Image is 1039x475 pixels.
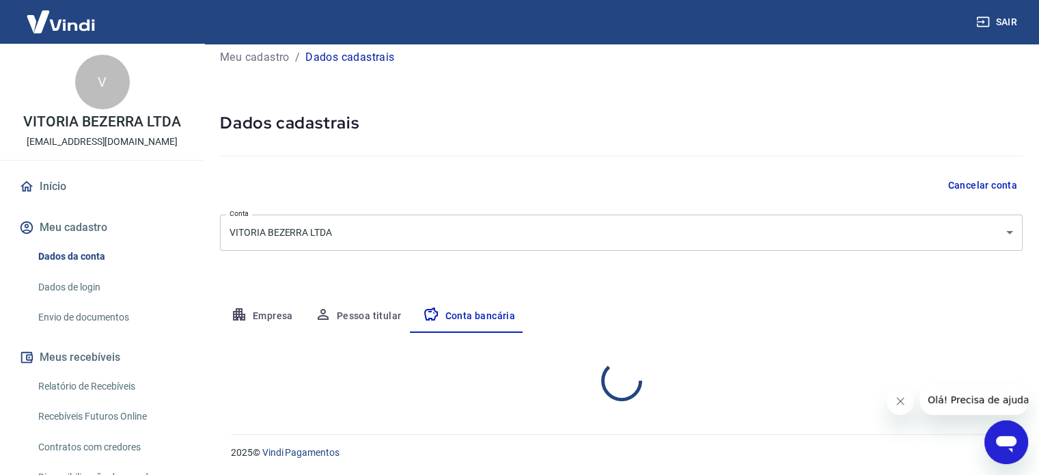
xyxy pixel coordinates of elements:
[984,420,1028,464] iframe: Botão para abrir a janela de mensagens
[230,208,249,219] label: Conta
[262,447,340,458] a: Vindi Pagamentos
[919,385,1028,415] iframe: Mensagem da empresa
[220,300,304,333] button: Empresa
[33,372,188,401] a: Relatório de Recebíveis
[220,49,290,66] a: Meu cadastro
[887,388,914,415] iframe: Fechar mensagem
[304,300,413,333] button: Pessoa titular
[16,213,188,243] button: Meu cadastro
[75,55,130,109] div: V
[305,49,394,66] p: Dados cadastrais
[295,49,300,66] p: /
[220,215,1023,251] div: VITORIA BEZERRA LTDA
[8,10,115,21] span: Olá! Precisa de ajuda?
[33,273,188,301] a: Dados de login
[16,172,188,202] a: Início
[16,342,188,372] button: Meus recebíveis
[942,173,1023,198] button: Cancelar conta
[33,403,188,431] a: Recebíveis Futuros Online
[16,1,105,42] img: Vindi
[33,303,188,331] a: Envio de documentos
[973,10,1023,35] button: Sair
[220,112,1023,134] h5: Dados cadastrais
[33,243,188,271] a: Dados da conta
[231,446,1006,460] p: 2025 ©
[27,135,178,149] p: [EMAIL_ADDRESS][DOMAIN_NAME]
[412,300,526,333] button: Conta bancária
[33,433,188,461] a: Contratos com credores
[23,115,180,129] p: VITORIA BEZERRA LTDA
